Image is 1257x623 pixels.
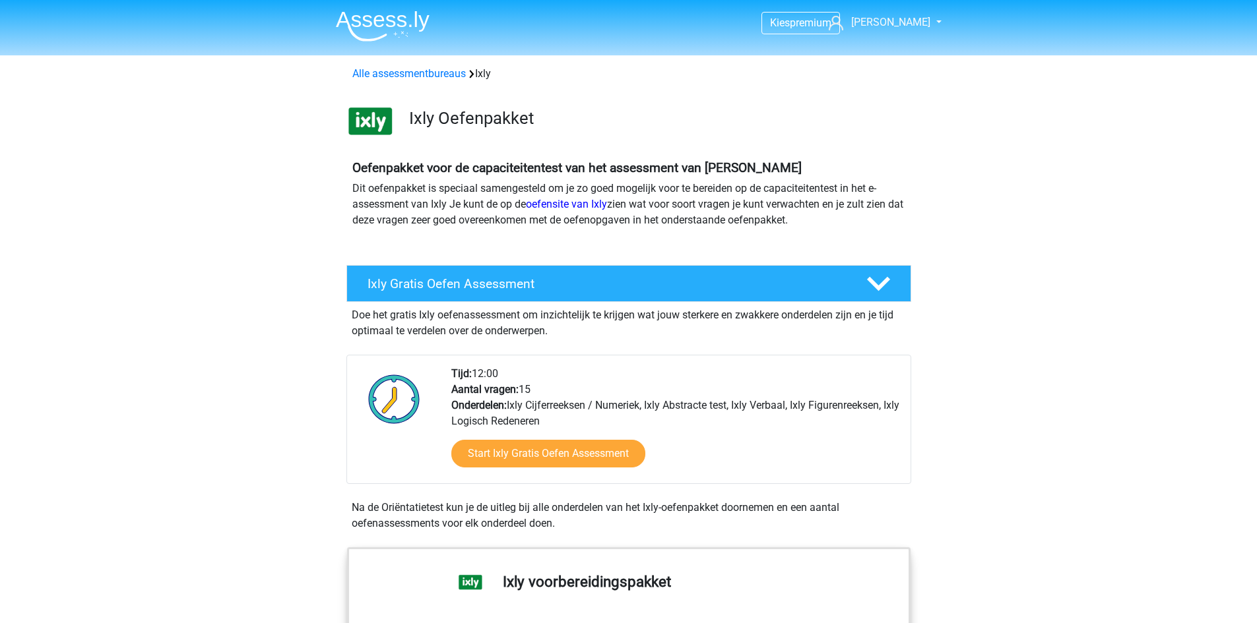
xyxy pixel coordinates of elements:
p: Dit oefenpakket is speciaal samengesteld om je zo goed mogelijk voor te bereiden op de capaciteit... [352,181,905,228]
h3: Ixly Oefenpakket [409,108,901,129]
div: Na de Oriëntatietest kun je de uitleg bij alle onderdelen van het Ixly-oefenpakket doornemen en e... [346,500,911,531]
b: Aantal vragen: [451,383,519,396]
b: Onderdelen: [451,399,507,411]
img: Assessly [336,11,430,42]
div: Doe het gratis Ixly oefenassessment om inzichtelijk te krijgen wat jouw sterkere en zwakkere onde... [346,302,911,339]
span: Kies [770,16,790,29]
a: Kiespremium [762,14,839,32]
b: Tijd: [451,367,472,380]
a: Start Ixly Gratis Oefen Assessment [451,440,645,467]
b: Oefenpakket voor de capaciteitentest van het assessment van [PERSON_NAME] [352,160,802,175]
span: premium [790,16,831,29]
div: 12:00 15 Ixly Cijferreeksen / Numeriek, Ixly Abstracte test, Ixly Verbaal, Ixly Figurenreeksen, I... [441,366,910,483]
a: [PERSON_NAME] [823,15,932,30]
img: ixly.png [347,98,394,144]
a: Ixly Gratis Oefen Assessment [341,265,917,302]
a: oefensite van Ixly [526,198,607,210]
span: [PERSON_NAME] [851,16,930,28]
img: Klok [361,366,428,432]
a: Alle assessmentbureaus [352,67,466,80]
div: Ixly [347,66,911,82]
h4: Ixly Gratis Oefen Assessment [368,276,845,291]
